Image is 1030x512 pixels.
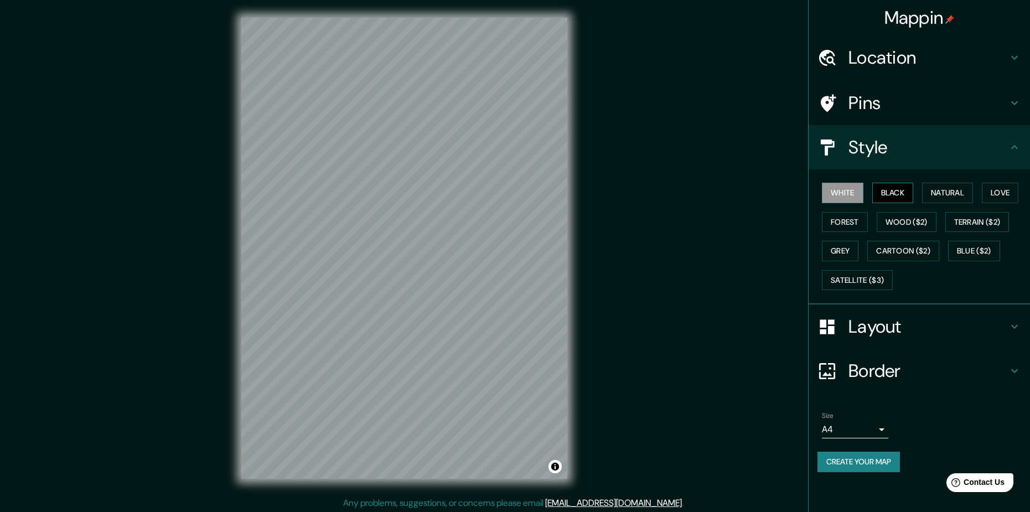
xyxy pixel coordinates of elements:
[922,183,973,203] button: Natural
[848,92,1008,114] h4: Pins
[241,18,567,479] canvas: Map
[685,497,687,510] div: .
[545,497,682,509] a: [EMAIL_ADDRESS][DOMAIN_NAME]
[822,241,858,261] button: Grey
[945,212,1010,232] button: Terrain ($2)
[809,349,1030,393] div: Border
[931,469,1018,500] iframe: Help widget launcher
[809,304,1030,349] div: Layout
[982,183,1018,203] button: Love
[848,316,1008,338] h4: Layout
[848,136,1008,158] h4: Style
[822,212,868,232] button: Forest
[822,411,834,421] label: Size
[822,270,893,291] button: Satellite ($3)
[848,360,1008,382] h4: Border
[867,241,939,261] button: Cartoon ($2)
[809,81,1030,125] div: Pins
[872,183,914,203] button: Black
[948,241,1000,261] button: Blue ($2)
[548,460,562,473] button: Toggle attribution
[809,125,1030,169] div: Style
[822,421,888,438] div: A4
[343,497,684,510] p: Any problems, suggestions, or concerns please email .
[684,497,685,510] div: .
[848,46,1008,69] h4: Location
[817,452,900,472] button: Create your map
[877,212,936,232] button: Wood ($2)
[809,35,1030,80] div: Location
[884,7,955,29] h4: Mappin
[945,15,954,24] img: pin-icon.png
[822,183,863,203] button: White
